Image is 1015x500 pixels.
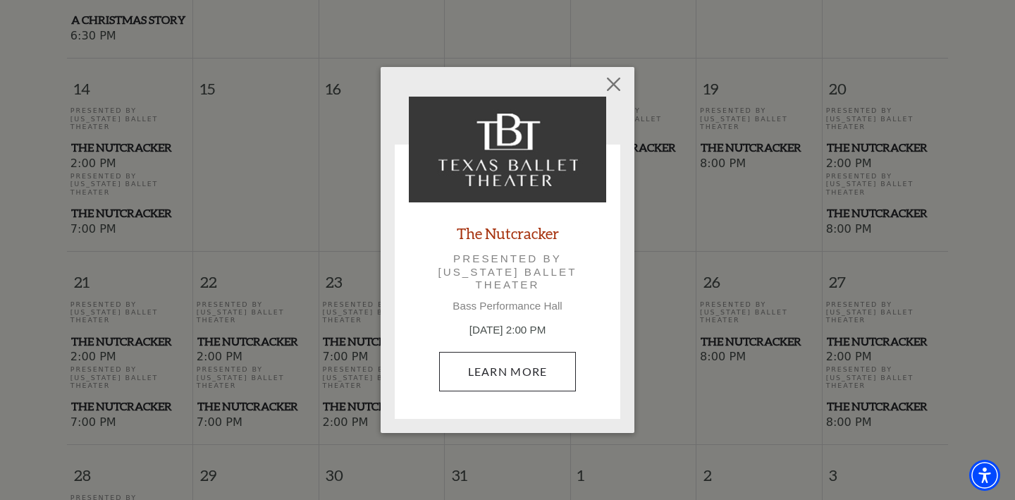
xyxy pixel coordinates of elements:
[409,97,606,202] img: The Nutcracker
[601,71,627,97] button: Close
[409,300,606,312] p: Bass Performance Hall
[439,352,577,391] a: December 23, 2:00 PM Learn More
[409,322,606,339] p: [DATE] 2:00 PM
[457,224,559,243] a: The Nutcracker
[969,460,1000,491] div: Accessibility Menu
[429,252,586,291] p: Presented by [US_STATE] Ballet Theater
